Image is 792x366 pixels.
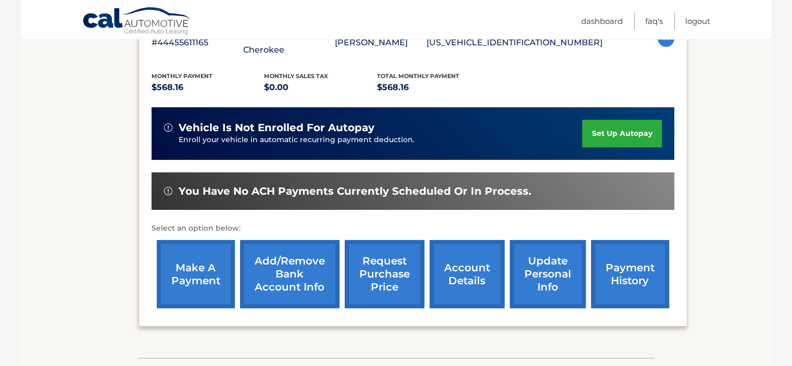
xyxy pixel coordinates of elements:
img: alert-white.svg [164,123,172,132]
span: Monthly Payment [152,72,212,80]
a: request purchase price [345,240,424,308]
p: 2023 Jeep Grand Cherokee [243,28,335,57]
a: Dashboard [581,12,623,30]
span: Total Monthly Payment [377,72,459,80]
p: $568.16 [152,80,265,95]
p: $568.16 [377,80,490,95]
p: [PERSON_NAME] [335,35,426,50]
a: FAQ's [645,12,663,30]
span: vehicle is not enrolled for autopay [179,121,374,134]
span: You have no ACH payments currently scheduled or in process. [179,185,531,198]
p: Enroll your vehicle in automatic recurring payment deduction. [179,134,583,146]
span: Monthly sales Tax [264,72,328,80]
img: alert-white.svg [164,187,172,195]
a: Logout [685,12,710,30]
a: payment history [591,240,669,308]
p: $0.00 [264,80,377,95]
a: make a payment [157,240,235,308]
p: Select an option below: [152,222,674,235]
a: Cal Automotive [82,7,192,37]
a: Add/Remove bank account info [240,240,340,308]
p: [US_VEHICLE_IDENTIFICATION_NUMBER] [426,35,602,50]
p: #44455611165 [152,35,243,50]
a: set up autopay [582,120,661,147]
a: account details [430,240,505,308]
a: update personal info [510,240,586,308]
